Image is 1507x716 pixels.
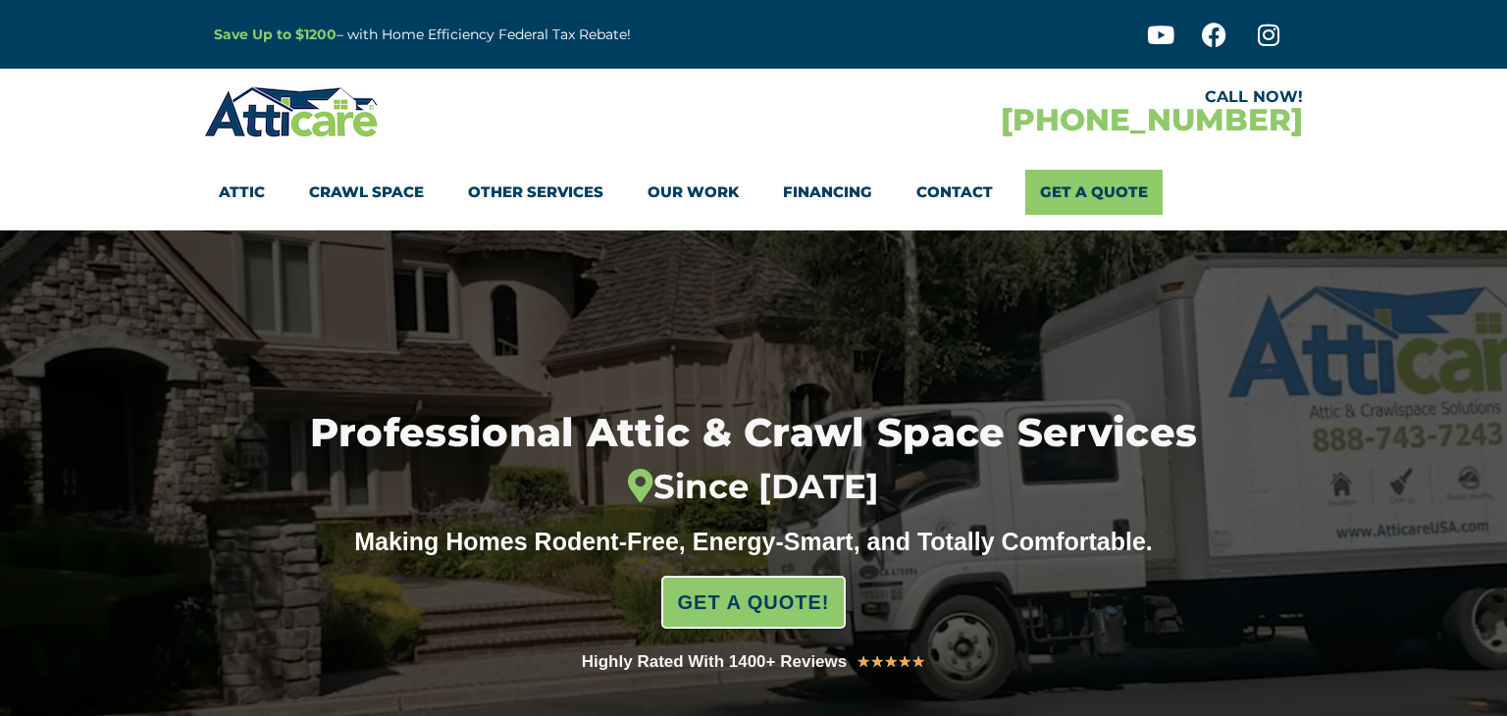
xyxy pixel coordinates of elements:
[678,583,830,622] span: GET A QUOTE!
[648,170,739,215] a: Our Work
[219,170,265,215] a: Attic
[753,89,1303,105] div: CALL NOW!
[309,170,424,215] a: Crawl Space
[317,527,1190,556] div: Making Homes Rodent-Free, Energy-Smart, and Totally Comfortable.
[911,649,925,675] i: ★
[857,649,925,675] div: 5/5
[219,413,1288,507] h1: Professional Attic & Crawl Space Services
[582,648,848,676] div: Highly Rated With 1400+ Reviews
[214,26,337,43] a: Save Up to $1200
[857,649,870,675] i: ★
[214,24,850,46] p: – with Home Efficiency Federal Tax Rebate!
[661,576,847,629] a: GET A QUOTE!
[1025,170,1163,215] a: Get A Quote
[468,170,603,215] a: Other Services
[898,649,911,675] i: ★
[783,170,872,215] a: Financing
[916,170,993,215] a: Contact
[219,170,1288,215] nav: Menu
[870,649,884,675] i: ★
[219,467,1288,507] div: Since [DATE]
[884,649,898,675] i: ★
